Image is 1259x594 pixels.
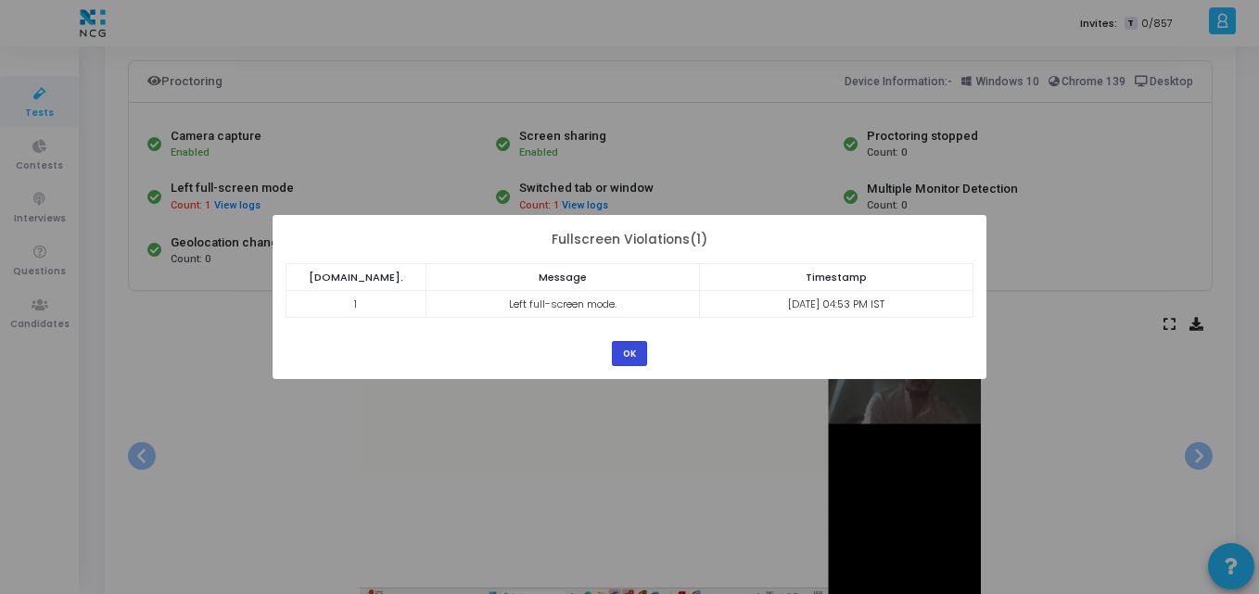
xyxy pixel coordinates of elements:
[286,228,974,248] div: Fullscreen Violations(1)
[286,264,426,291] th: [DOMAIN_NAME].
[699,291,973,318] td: [DATE] 04:53 PM IST
[612,341,647,366] button: OK
[426,291,699,318] td: Left full-screen mode.
[699,264,973,291] th: Timestamp
[426,264,699,291] th: Message
[286,291,426,318] td: 1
